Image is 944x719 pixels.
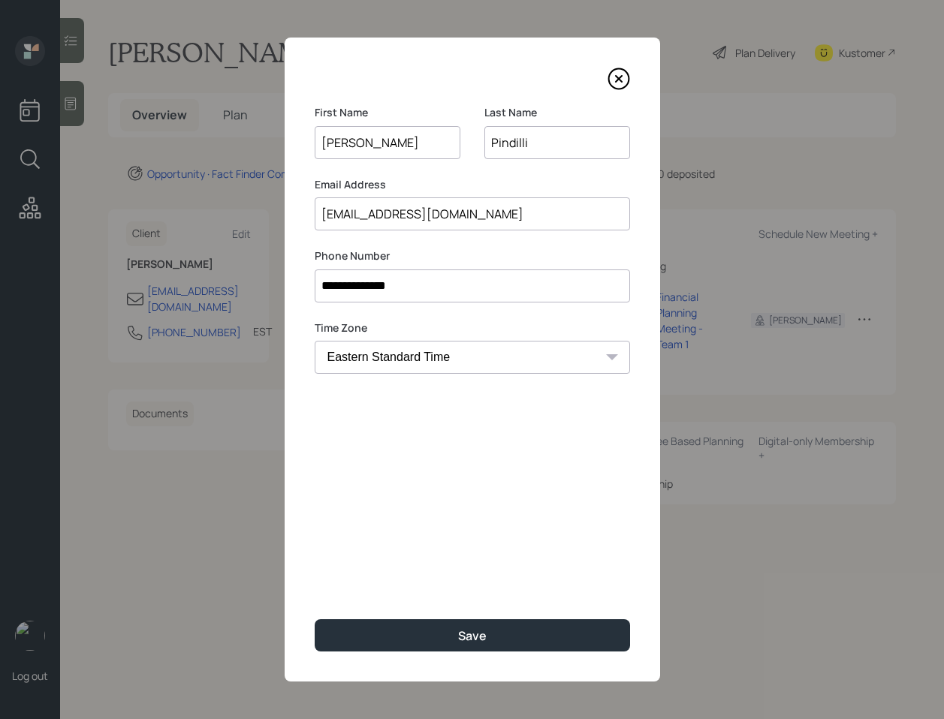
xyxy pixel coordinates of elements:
[315,177,630,192] label: Email Address
[315,105,460,120] label: First Name
[484,105,630,120] label: Last Name
[315,248,630,263] label: Phone Number
[315,320,630,335] label: Time Zone
[315,619,630,651] button: Save
[458,627,487,644] div: Save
